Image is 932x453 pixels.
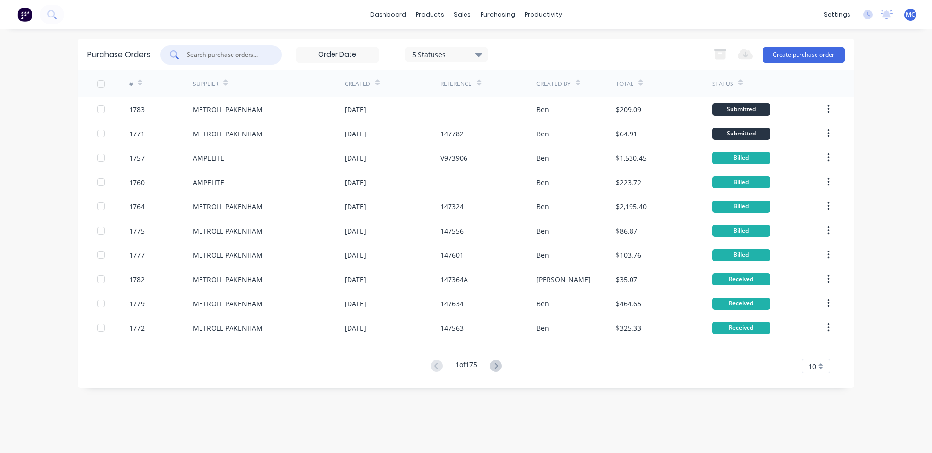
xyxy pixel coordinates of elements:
div: $1,530.45 [616,153,647,163]
div: METROLL PAKENHAM [193,129,263,139]
div: METROLL PAKENHAM [193,226,263,236]
div: Billed [712,176,770,188]
div: 147782 [440,129,464,139]
div: METROLL PAKENHAM [193,250,263,260]
div: Billed [712,201,770,213]
div: Total [616,80,633,88]
div: Ben [536,299,549,309]
div: Created [345,80,370,88]
div: [DATE] [345,153,366,163]
div: # [129,80,133,88]
div: Ben [536,104,549,115]
div: 1757 [129,153,145,163]
div: Purchase Orders [87,49,150,61]
div: $103.76 [616,250,641,260]
div: [DATE] [345,274,366,285]
div: $325.33 [616,323,641,333]
div: 1764 [129,201,145,212]
div: 1 of 175 [455,359,477,373]
div: 147324 [440,201,464,212]
div: METROLL PAKENHAM [193,299,263,309]
div: [DATE] [345,177,366,187]
div: 147563 [440,323,464,333]
div: 1760 [129,177,145,187]
input: Search purchase orders... [186,50,266,60]
div: 147364A [440,274,468,285]
img: Factory [17,7,32,22]
div: V973906 [440,153,467,163]
div: $64.91 [616,129,637,139]
div: $86.87 [616,226,637,236]
div: $223.72 [616,177,641,187]
div: Submitted [712,103,770,116]
div: sales [449,7,476,22]
div: Ben [536,250,549,260]
div: [DATE] [345,104,366,115]
div: Supplier [193,80,218,88]
div: Status [712,80,733,88]
div: 1777 [129,250,145,260]
span: MC [906,10,915,19]
div: 1782 [129,274,145,285]
div: 5 Statuses [412,49,482,59]
div: Ben [536,129,549,139]
div: Submitted [712,128,770,140]
div: Ben [536,201,549,212]
div: Received [712,322,770,334]
div: Ben [536,177,549,187]
div: Received [712,298,770,310]
div: [DATE] [345,201,366,212]
div: Created By [536,80,571,88]
div: products [411,7,449,22]
div: Ben [536,153,549,163]
div: 147601 [440,250,464,260]
div: [DATE] [345,129,366,139]
div: METROLL PAKENHAM [193,201,263,212]
div: AMPELITE [193,153,224,163]
div: Ben [536,226,549,236]
div: Received [712,273,770,285]
div: $464.65 [616,299,641,309]
div: 147556 [440,226,464,236]
a: dashboard [366,7,411,22]
div: $209.09 [616,104,641,115]
input: Order Date [297,48,378,62]
div: METROLL PAKENHAM [193,274,263,285]
div: 1783 [129,104,145,115]
div: AMPELITE [193,177,224,187]
div: 1779 [129,299,145,309]
div: [DATE] [345,323,366,333]
button: Create purchase order [763,47,845,63]
div: METROLL PAKENHAM [193,104,263,115]
div: 1771 [129,129,145,139]
div: productivity [520,7,567,22]
div: METROLL PAKENHAM [193,323,263,333]
div: Ben [536,323,549,333]
div: Billed [712,249,770,261]
div: $2,195.40 [616,201,647,212]
span: 10 [808,361,816,371]
div: purchasing [476,7,520,22]
div: [DATE] [345,299,366,309]
div: [DATE] [345,250,366,260]
div: [DATE] [345,226,366,236]
div: settings [819,7,855,22]
div: 147634 [440,299,464,309]
div: Billed [712,225,770,237]
div: Billed [712,152,770,164]
div: [PERSON_NAME] [536,274,591,285]
div: 1775 [129,226,145,236]
div: Reference [440,80,472,88]
div: 1772 [129,323,145,333]
div: $35.07 [616,274,637,285]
